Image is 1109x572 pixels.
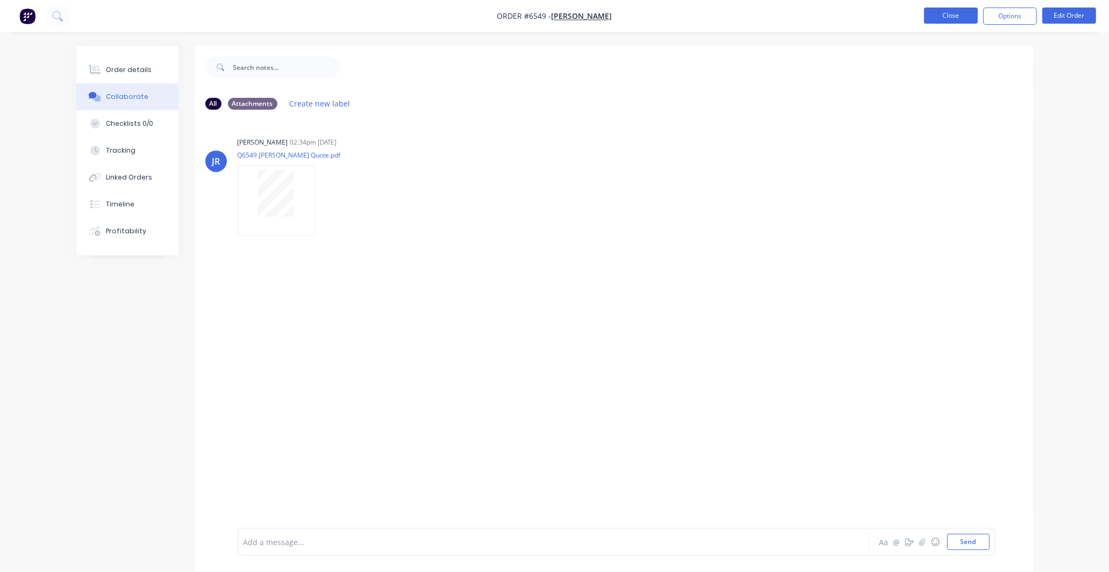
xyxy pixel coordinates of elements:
[238,151,341,160] p: Q6549 [PERSON_NAME] Quote.pdf
[983,8,1037,25] button: Options
[877,535,890,548] button: Aa
[106,146,135,155] div: Tracking
[233,56,340,78] input: Search notes...
[212,155,220,168] div: JR
[76,56,178,83] button: Order details
[106,226,146,236] div: Profitability
[238,138,288,147] div: [PERSON_NAME]
[497,11,552,22] span: Order #6549 -
[106,173,152,182] div: Linked Orders
[76,110,178,137] button: Checklists 0/0
[1042,8,1096,24] button: Edit Order
[19,8,35,24] img: Factory
[76,218,178,245] button: Profitability
[929,535,942,548] button: ☺
[106,119,153,128] div: Checklists 0/0
[924,8,978,24] button: Close
[228,98,277,110] div: Attachments
[284,96,356,111] button: Create new label
[106,199,134,209] div: Timeline
[947,534,990,550] button: Send
[205,98,221,110] div: All
[106,65,152,75] div: Order details
[552,11,612,22] a: [PERSON_NAME]
[76,137,178,164] button: Tracking
[106,92,148,102] div: Collaborate
[890,535,903,548] button: @
[76,191,178,218] button: Timeline
[76,83,178,110] button: Collaborate
[290,138,337,147] div: 02:34pm [DATE]
[76,164,178,191] button: Linked Orders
